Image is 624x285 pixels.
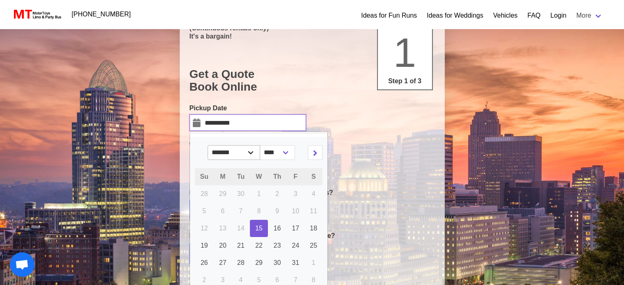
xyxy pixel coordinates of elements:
span: 20 [219,242,226,249]
span: 8 [257,207,261,214]
span: 6 [275,276,279,283]
span: 26 [201,259,208,266]
span: 22 [255,242,263,249]
span: 19 [201,242,208,249]
span: 16 [274,225,281,232]
span: 21 [237,242,245,249]
span: 28 [237,259,245,266]
span: 7 [294,276,297,283]
p: It's a bargain! [190,32,435,40]
span: 6 [221,207,224,214]
a: 23 [268,237,287,254]
span: S [311,173,316,180]
span: 13 [219,225,226,232]
a: 16 [268,220,287,237]
h1: Get a Quote Book Online [190,68,435,93]
span: 17 [292,225,299,232]
a: Ideas for Fun Runs [361,11,417,21]
a: Ideas for Weddings [427,11,483,21]
span: 5 [202,207,206,214]
span: 15 [255,225,263,232]
a: 18 [304,220,322,237]
span: 27 [219,259,226,266]
span: 18 [310,225,317,232]
span: Tu [237,173,245,180]
a: FAQ [527,11,540,21]
a: More [571,7,608,24]
span: 2 [275,190,279,197]
a: Vehicles [493,11,518,21]
span: 3 [294,190,297,197]
span: 31 [292,259,299,266]
span: 28 [201,190,208,197]
span: 5 [257,276,261,283]
span: 2 [202,276,206,283]
span: 7 [239,207,242,214]
span: 8 [312,276,315,283]
a: 31 [286,254,304,271]
span: 30 [274,259,281,266]
a: 29 [250,254,268,271]
a: 21 [232,237,250,254]
a: 22 [250,237,268,254]
a: 15 [250,220,268,237]
span: W [256,173,262,180]
a: 19 [195,237,214,254]
label: Pickup Date [190,103,306,113]
span: 14 [237,225,245,232]
img: MotorToys Logo [11,9,62,20]
a: [PHONE_NUMBER] [67,6,136,23]
span: 1 [393,30,416,75]
span: M [220,173,225,180]
span: 23 [274,242,281,249]
span: Su [200,173,208,180]
span: 25 [310,242,317,249]
a: 28 [232,254,250,271]
span: F [293,173,297,180]
span: 3 [221,276,224,283]
span: 1 [257,190,261,197]
a: 20 [214,237,232,254]
p: Step 1 of 3 [381,76,429,86]
a: 17 [286,220,304,237]
span: 12 [201,225,208,232]
a: 30 [268,254,287,271]
span: 24 [292,242,299,249]
span: 30 [237,190,245,197]
span: 10 [292,207,299,214]
span: 4 [312,190,315,197]
a: Login [550,11,566,21]
span: 4 [239,276,242,283]
div: Open chat [10,252,34,277]
a: 25 [304,237,322,254]
span: Th [273,173,281,180]
a: 26 [195,254,214,271]
span: 1 [312,259,315,266]
span: 29 [255,259,263,266]
span: 29 [219,190,226,197]
a: 24 [286,237,304,254]
span: 11 [310,207,317,214]
span: 9 [275,207,279,214]
a: 27 [214,254,232,271]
